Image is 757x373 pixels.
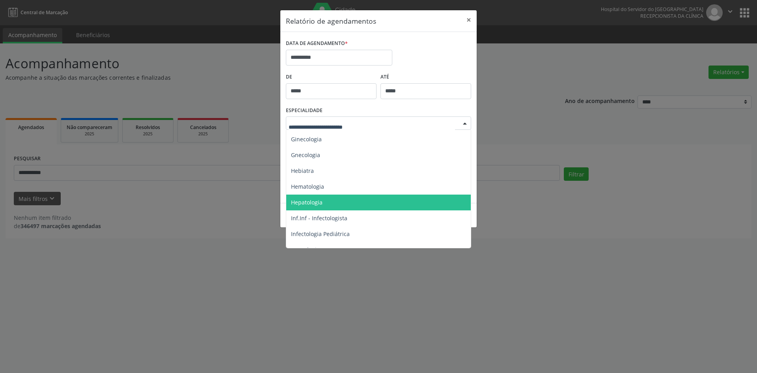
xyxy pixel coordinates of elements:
[286,105,323,117] label: ESPECIALIDADE
[291,214,347,222] span: Inf.Inf - Infectologista
[291,167,314,174] span: Hebiatra
[286,37,348,50] label: DATA DE AGENDAMENTO
[291,246,320,253] span: Mastologia
[286,71,377,83] label: De
[291,199,323,206] span: Hepatologia
[291,230,350,238] span: Infectologia Pediátrica
[461,10,477,30] button: Close
[291,151,320,159] span: Gnecologia
[291,135,322,143] span: Ginecologia
[291,183,324,190] span: Hematologia
[380,71,471,83] label: ATÉ
[286,16,376,26] h5: Relatório de agendamentos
